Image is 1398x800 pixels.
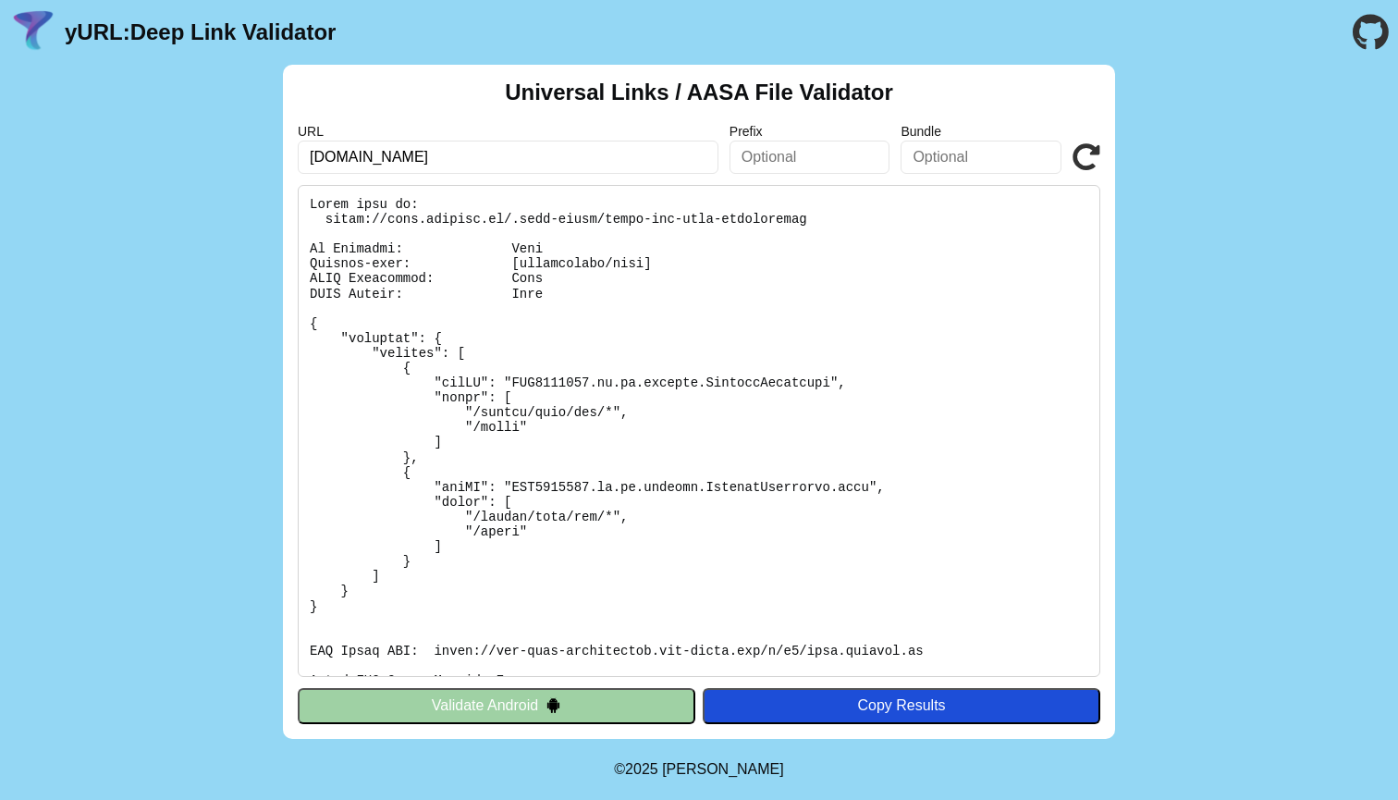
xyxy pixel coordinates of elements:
label: URL [298,124,718,139]
label: Prefix [730,124,890,139]
label: Bundle [901,124,1061,139]
span: 2025 [625,761,658,777]
img: droidIcon.svg [546,697,561,713]
a: Michael Ibragimchayev's Personal Site [662,761,784,777]
img: yURL Logo [9,8,57,56]
div: Copy Results [712,697,1091,714]
pre: Lorem ipsu do: sitam://cons.adipisc.el/.sedd-eiusm/tempo-inc-utla-etdoloremag Al Enimadmi: Veni Q... [298,185,1100,677]
input: Optional [901,141,1061,174]
button: Validate Android [298,688,695,723]
a: yURL:Deep Link Validator [65,19,336,45]
input: Required [298,141,718,174]
button: Copy Results [703,688,1100,723]
footer: © [614,739,783,800]
input: Optional [730,141,890,174]
h2: Universal Links / AASA File Validator [505,80,893,105]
